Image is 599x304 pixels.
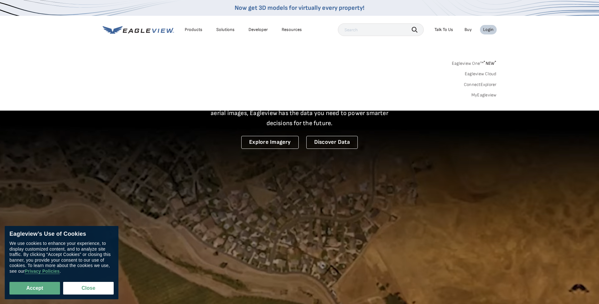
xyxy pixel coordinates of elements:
[452,59,497,66] a: Eagleview One™*NEW*
[434,27,453,33] div: Talk To Us
[241,136,299,149] a: Explore Imagery
[185,27,202,33] div: Products
[249,27,268,33] a: Developer
[9,231,114,238] div: Eagleview’s Use of Cookies
[464,82,497,88] a: ConnectExplorer
[483,27,494,33] div: Login
[235,4,364,12] a: Now get 3D models for virtually every property!
[465,71,497,77] a: Eagleview Cloud
[338,23,424,36] input: Search
[464,27,472,33] a: Buy
[9,241,114,274] div: We use cookies to enhance your experience, to display customized content, and to analyze site tra...
[216,27,235,33] div: Solutions
[306,136,358,149] a: Discover Data
[471,92,497,98] a: MyEagleview
[282,27,302,33] div: Resources
[63,282,114,295] button: Close
[9,282,60,295] button: Accept
[203,98,396,128] p: A new era starts here. Built on more than 3.5 billion high-resolution aerial images, Eagleview ha...
[483,61,496,66] span: NEW
[25,269,59,274] a: Privacy Policies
